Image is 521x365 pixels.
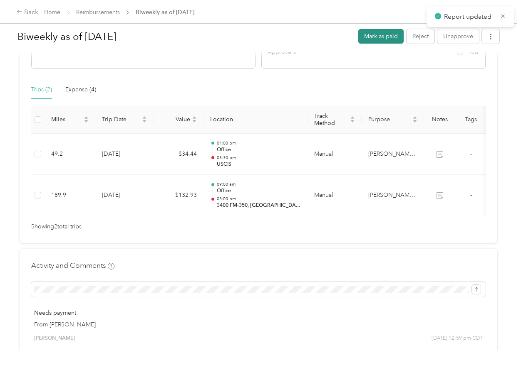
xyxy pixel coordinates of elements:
span: - [470,191,472,198]
span: caret-down [412,119,417,124]
th: Purpose [362,106,424,134]
button: Mark as paid [358,29,404,44]
span: Purpose [368,116,411,123]
p: Report updated [444,12,494,22]
span: Value [160,116,190,123]
span: caret-up [192,115,197,120]
iframe: Everlance-gr Chat Button Frame [474,318,521,365]
td: $34.44 [154,134,203,175]
span: Miles [51,116,82,123]
span: [PERSON_NAME] [34,335,75,342]
span: Trip Date [102,116,140,123]
th: Track Method [308,106,362,134]
td: Manual [308,134,362,175]
p: From [PERSON_NAME] [34,320,483,329]
a: Home [44,9,60,16]
th: Value [154,106,203,134]
span: caret-up [142,115,147,120]
span: Track Method [314,113,348,127]
td: Manual [308,175,362,216]
h1: Biweekly as of September 8 2025 [17,27,352,47]
p: Office [217,187,301,195]
td: 49.2 [45,134,95,175]
a: Reimbursements [76,9,120,16]
h4: Activity and Comments [31,260,114,271]
span: caret-down [192,119,197,124]
span: caret-down [84,119,89,124]
td: [DATE] [95,175,154,216]
span: Biweekly as of [DATE] [136,8,194,17]
div: Expense (4) [65,85,96,94]
span: caret-up [84,115,89,120]
span: [DATE] 12:59 pm CDT [432,335,483,342]
span: caret-down [350,119,355,124]
p: 3400 FM-350, [GEOGRAPHIC_DATA], [GEOGRAPHIC_DATA], [GEOGRAPHIC_DATA], 77351 [217,202,301,209]
th: Miles [45,106,95,134]
span: Showing 2 total trips [31,222,82,231]
th: Tags [455,106,486,134]
div: Trips (2) [31,85,52,94]
td: ALONSO & DE LEEF, PLLC [362,134,424,175]
p: 01:00 pm [217,140,301,146]
p: 03:00 pm [217,196,301,202]
button: Reject [407,29,434,44]
th: Trip Date [95,106,154,134]
p: USCIS [217,161,301,168]
span: caret-up [350,115,355,120]
th: Notes [424,106,455,134]
p: Needs payment [34,309,483,317]
div: Back [17,7,38,17]
p: 09:00 am [217,181,301,187]
th: Location [203,106,308,134]
button: Unapprove [437,29,479,44]
td: [DATE] [95,134,154,175]
p: Office [217,146,301,154]
span: - [470,150,472,157]
p: 03:30 pm [217,155,301,161]
td: $132.93 [154,175,203,216]
span: caret-down [142,119,147,124]
span: caret-up [412,115,417,120]
td: 189.9 [45,175,95,216]
td: ALONSO & DE LEEF, PLLC [362,175,424,216]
